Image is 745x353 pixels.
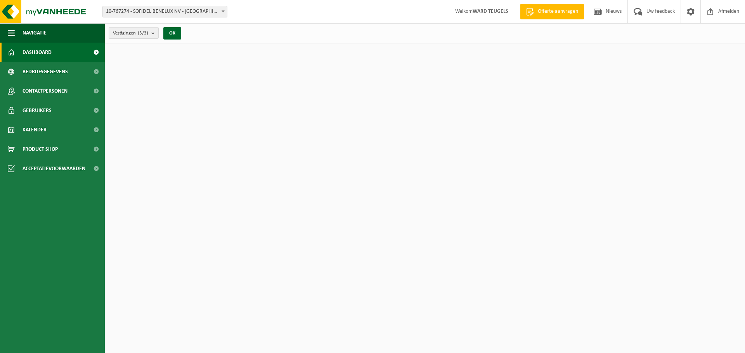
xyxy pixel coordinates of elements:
span: Bedrijfsgegevens [23,62,68,81]
span: Dashboard [23,43,52,62]
span: Kalender [23,120,47,139]
span: Acceptatievoorwaarden [23,159,85,178]
button: Vestigingen(3/3) [109,27,159,39]
span: Product Shop [23,139,58,159]
span: Vestigingen [113,28,148,39]
strong: WARD TEUGELS [473,9,508,14]
span: 10-767274 - SOFIDEL BENELUX NV - DUFFEL [103,6,227,17]
span: Navigatie [23,23,47,43]
button: OK [163,27,181,40]
span: Contactpersonen [23,81,68,101]
count: (3/3) [138,31,148,36]
span: Offerte aanvragen [536,8,580,15]
a: Offerte aanvragen [520,4,584,19]
span: 10-767274 - SOFIDEL BENELUX NV - DUFFEL [102,6,227,17]
span: Gebruikers [23,101,52,120]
